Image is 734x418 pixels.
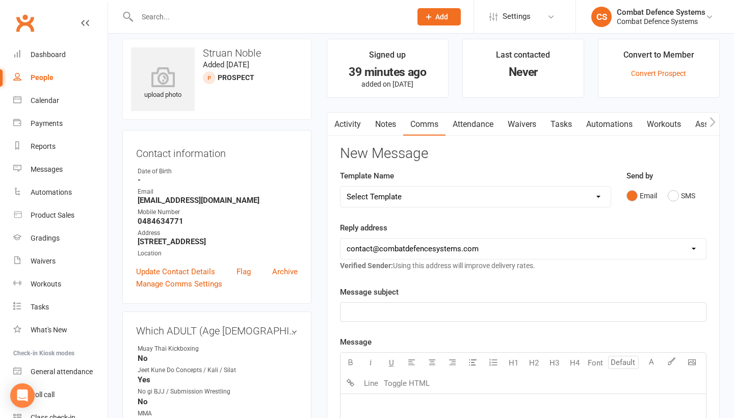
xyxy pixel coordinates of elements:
[340,170,394,182] label: Template Name
[138,237,298,246] strong: [STREET_ADDRESS]
[31,142,56,150] div: Reports
[31,257,56,265] div: Waivers
[13,319,108,342] a: What's New
[31,73,54,82] div: People
[237,266,251,278] a: Flag
[13,135,108,158] a: Reports
[131,67,195,100] div: upload photo
[13,204,108,227] a: Product Sales
[623,48,694,67] div: Convert to Member
[524,353,544,373] button: H2
[403,113,445,136] a: Comms
[13,227,108,250] a: Gradings
[31,188,72,196] div: Automations
[501,113,543,136] a: Waivers
[591,7,612,27] div: CS
[31,326,67,334] div: What's New
[31,50,66,59] div: Dashboard
[138,249,298,258] div: Location
[13,43,108,66] a: Dashboard
[503,5,531,28] span: Settings
[138,175,298,185] strong: -
[13,273,108,296] a: Workouts
[272,266,298,278] a: Archive
[131,47,303,59] h3: Struan Noble
[31,368,93,376] div: General attendance
[136,325,298,336] h3: Which ADULT (Age [DEMOGRAPHIC_DATA]+) classes are you interested in?
[136,266,215,278] a: Update Contact Details
[579,113,640,136] a: Automations
[13,360,108,383] a: General attendance kiosk mode
[368,113,403,136] a: Notes
[31,96,59,104] div: Calendar
[13,158,108,181] a: Messages
[381,353,402,373] button: U
[31,211,74,219] div: Product Sales
[13,250,108,273] a: Waivers
[13,181,108,204] a: Automations
[340,286,399,298] label: Message subject
[138,375,298,384] strong: Yes
[13,383,108,406] a: Roll call
[544,353,565,373] button: H3
[472,67,574,77] div: Never
[31,119,63,127] div: Payments
[336,80,439,88] p: added on [DATE]
[31,390,55,399] div: Roll call
[10,383,35,408] div: Open Intercom Messenger
[565,353,585,373] button: H4
[668,186,695,205] button: SMS
[138,365,236,375] div: Jeet Kune Do Concepts / Kali / Silat
[138,354,298,363] strong: No
[13,66,108,89] a: People
[626,186,657,205] button: Email
[138,187,298,197] div: Email
[640,113,688,136] a: Workouts
[340,222,387,234] label: Reply address
[218,73,254,82] snap: prospect
[340,336,372,348] label: Message
[31,165,63,173] div: Messages
[381,373,432,394] button: Toggle HTML
[340,262,535,270] span: Using this address will improve delivery rates.
[617,8,705,17] div: Combat Defence Systems
[13,296,108,319] a: Tasks
[327,113,368,136] a: Activity
[12,10,38,36] a: Clubworx
[134,10,404,24] input: Search...
[617,17,705,26] div: Combat Defence Systems
[138,196,298,205] strong: [EMAIL_ADDRESS][DOMAIN_NAME]
[496,48,550,67] div: Last contacted
[138,167,298,176] div: Date of Birth
[389,358,394,368] span: U
[31,234,60,242] div: Gradings
[435,13,448,21] span: Add
[626,170,653,182] label: Send by
[504,353,524,373] button: H1
[138,228,298,238] div: Address
[336,67,439,77] div: 39 minutes ago
[138,217,298,226] strong: 0484634771
[361,373,381,394] button: Line
[543,113,579,136] a: Tasks
[13,112,108,135] a: Payments
[641,353,662,373] button: A
[136,144,298,159] h3: Contact information
[31,303,49,311] div: Tasks
[445,113,501,136] a: Attendance
[608,356,639,369] input: Default
[138,397,298,406] strong: No
[340,146,706,162] h3: New Message
[13,89,108,112] a: Calendar
[203,60,249,69] time: Added [DATE]
[631,69,686,77] a: Convert Prospect
[31,280,61,288] div: Workouts
[136,278,222,290] a: Manage Comms Settings
[138,387,230,397] div: No gi BJJ / Submission Wrestling
[417,8,461,25] button: Add
[340,262,393,270] strong: Verified Sender:
[369,48,406,67] div: Signed up
[138,344,222,354] div: Muay Thai Kickboxing
[585,353,606,373] button: Font
[138,207,298,217] div: Mobile Number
